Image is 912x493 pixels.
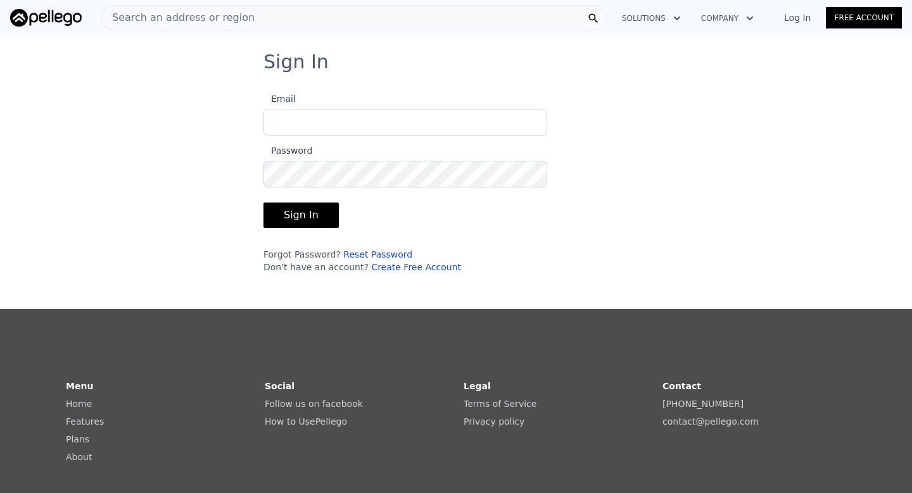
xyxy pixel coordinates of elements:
[263,248,547,273] div: Forgot Password? Don't have an account?
[464,381,491,391] strong: Legal
[10,9,82,27] img: Pellego
[263,161,547,187] input: Password
[263,146,312,156] span: Password
[371,262,461,272] a: Create Free Account
[662,399,744,409] a: [PHONE_NUMBER]
[464,399,536,409] a: Terms of Service
[769,11,826,24] a: Log In
[263,94,296,104] span: Email
[343,249,412,259] a: Reset Password
[691,7,764,30] button: Company
[263,109,547,135] input: Email
[66,416,104,427] a: Features
[265,399,363,409] a: Follow us on facebook
[263,203,339,228] button: Sign In
[66,399,92,409] a: Home
[612,7,691,30] button: Solutions
[826,7,902,28] a: Free Account
[662,416,759,427] a: contact@pellego.com
[66,381,93,391] strong: Menu
[464,416,524,427] a: Privacy policy
[265,381,294,391] strong: Social
[265,416,347,427] a: How to UsePellego
[66,452,92,462] a: About
[66,434,89,444] a: Plans
[662,381,701,391] strong: Contact
[102,10,255,25] span: Search an address or region
[263,51,649,73] h3: Sign In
